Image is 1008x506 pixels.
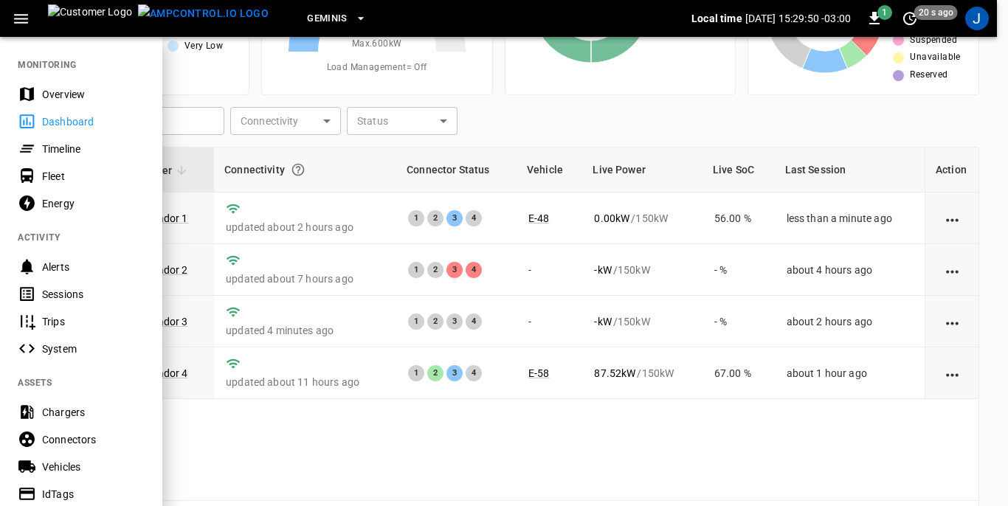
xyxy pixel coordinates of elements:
div: Vehicles [42,460,145,474]
div: Timeline [42,142,145,156]
button: set refresh interval [898,7,922,30]
img: ampcontrol.io logo [138,4,269,23]
div: Chargers [42,405,145,420]
img: Customer Logo [48,4,132,32]
div: Energy [42,196,145,211]
div: System [42,342,145,356]
div: Overview [42,87,145,102]
div: IdTags [42,487,145,502]
div: Sessions [42,287,145,302]
div: Connectors [42,432,145,447]
p: [DATE] 15:29:50 -03:00 [745,11,851,26]
div: profile-icon [965,7,989,30]
p: Local time [691,11,742,26]
div: Trips [42,314,145,329]
span: 20 s ago [914,5,958,20]
div: Alerts [42,260,145,274]
div: Dashboard [42,114,145,129]
div: Fleet [42,169,145,184]
span: 1 [877,5,892,20]
span: Geminis [307,10,348,27]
